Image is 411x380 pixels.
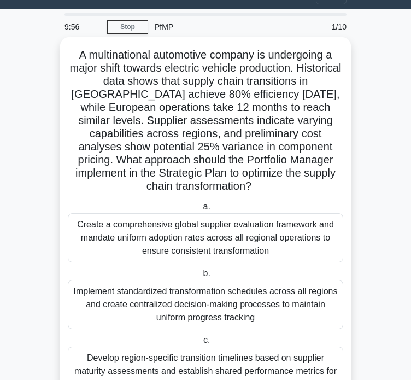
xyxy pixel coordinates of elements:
[148,16,304,38] div: PfMP
[67,48,344,194] h5: A multinational automotive company is undergoing a major shift towards electric vehicle productio...
[107,20,148,34] a: Stop
[203,335,210,344] span: c.
[203,202,210,211] span: a.
[304,16,353,38] div: 1/10
[68,280,343,329] div: Implement standardized transformation schedules across all regions and create centralized decisio...
[203,268,210,278] span: b.
[58,16,107,38] div: 9:56
[68,213,343,262] div: Create a comprehensive global supplier evaluation framework and mandate uniform adoption rates ac...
